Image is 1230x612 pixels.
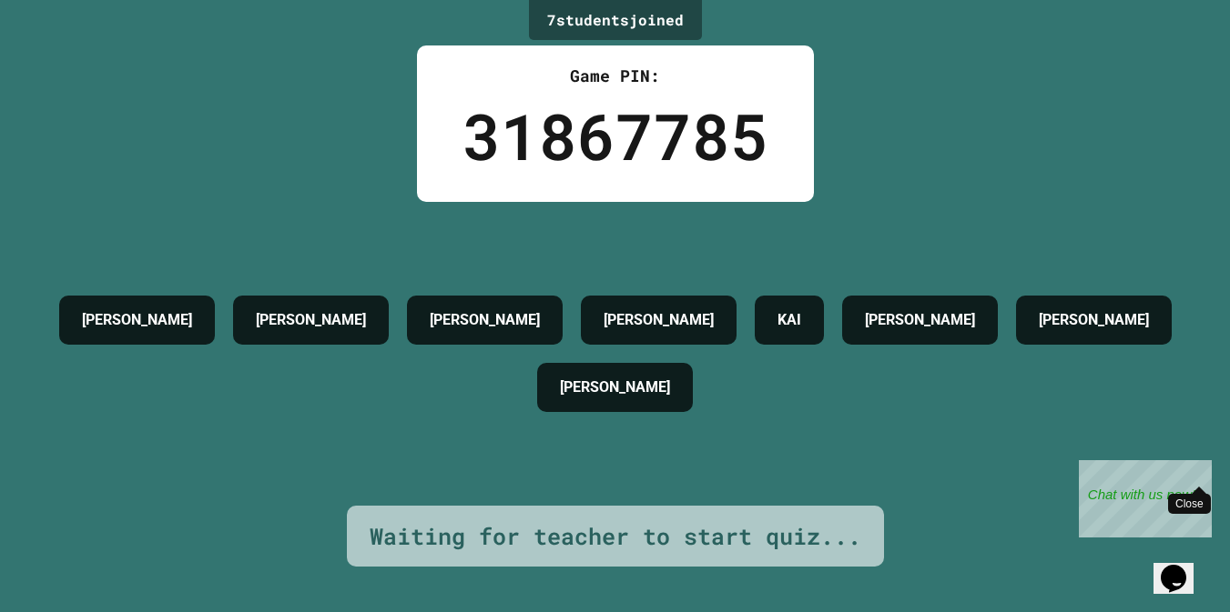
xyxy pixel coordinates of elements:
div: Game PIN: [463,64,768,88]
h4: [PERSON_NAME] [604,309,714,331]
iframe: chat widget [1154,539,1212,594]
h4: [PERSON_NAME] [1039,309,1149,331]
h4: [PERSON_NAME] [560,376,670,398]
h4: [PERSON_NAME] [865,309,975,331]
div: 31867785 [463,88,768,184]
h4: KAI [778,309,801,331]
div: Waiting for teacher to start quiz... [370,519,861,554]
h4: [PERSON_NAME] [256,309,366,331]
h4: [PERSON_NAME] [82,309,192,331]
iframe: chat widget [1079,460,1212,537]
h4: [PERSON_NAME] [430,309,540,331]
